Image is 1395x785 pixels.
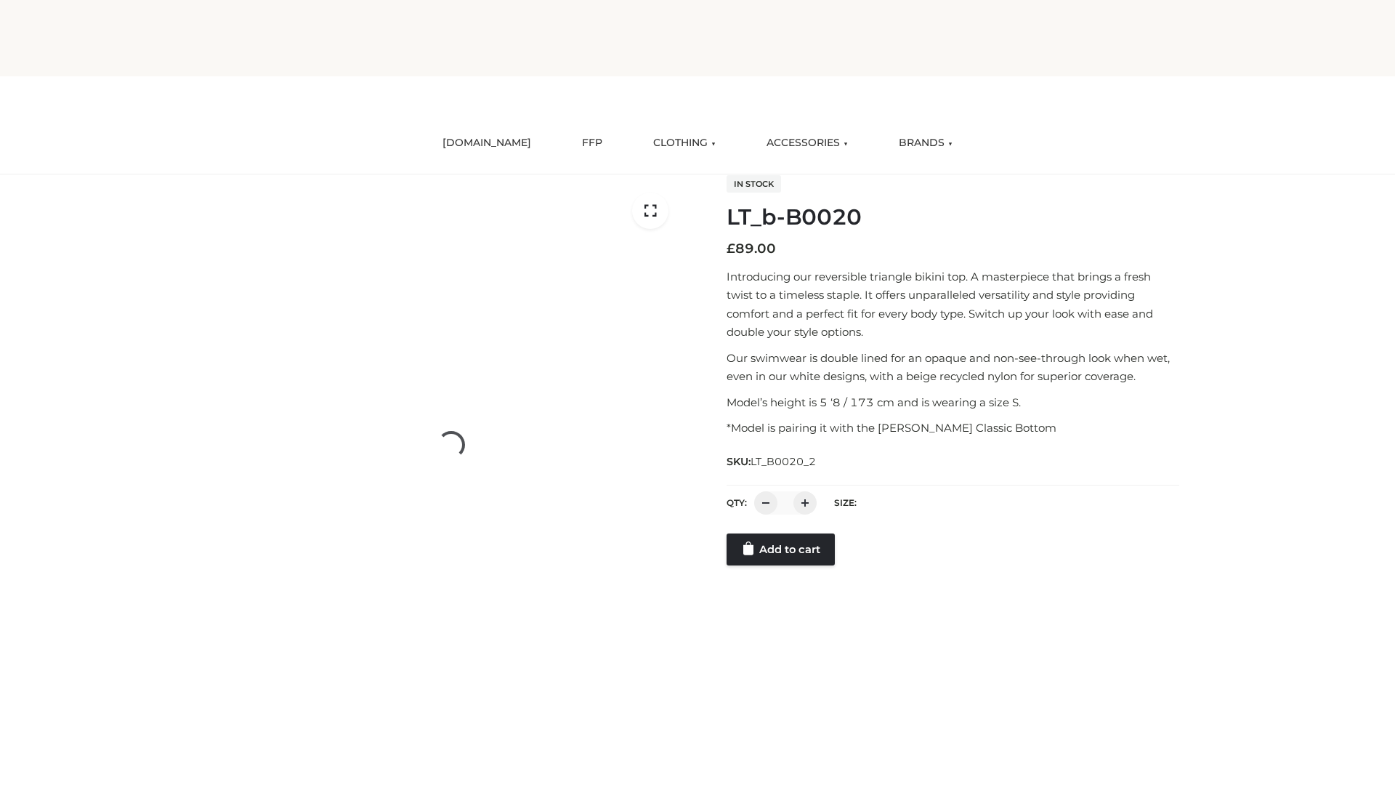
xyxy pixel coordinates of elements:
p: Introducing our reversible triangle bikini top. A masterpiece that brings a fresh twist to a time... [727,267,1179,342]
p: Our swimwear is double lined for an opaque and non-see-through look when wet, even in our white d... [727,349,1179,386]
bdi: 89.00 [727,241,776,257]
a: FFP [571,127,613,159]
a: BRANDS [888,127,963,159]
span: SKU: [727,453,817,470]
a: ACCESSORIES [756,127,859,159]
a: CLOTHING [642,127,727,159]
a: Add to cart [727,534,835,565]
p: *Model is pairing it with the [PERSON_NAME] Classic Bottom [727,419,1179,438]
label: Size: [834,497,857,508]
a: [DOMAIN_NAME] [432,127,542,159]
label: QTY: [727,497,747,508]
span: £ [727,241,735,257]
h1: LT_b-B0020 [727,204,1179,230]
p: Model’s height is 5 ‘8 / 173 cm and is wearing a size S. [727,393,1179,412]
span: In stock [727,175,781,193]
span: LT_B0020_2 [751,455,816,468]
